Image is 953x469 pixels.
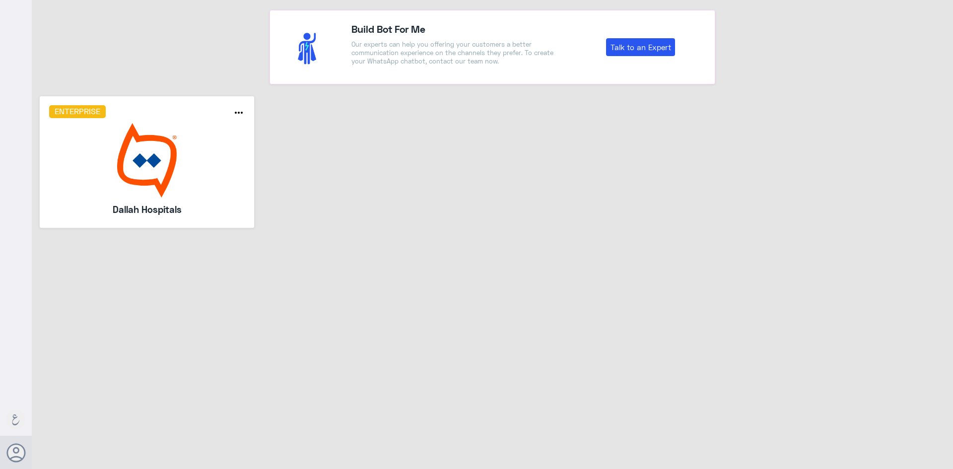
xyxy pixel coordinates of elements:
[6,443,25,462] button: Avatar
[606,38,675,56] a: Talk to an Expert
[351,40,559,66] p: Our experts can help you offering your customers a better communication experience on the channel...
[351,21,559,36] h4: Build Bot For Me
[233,107,245,119] i: more_horiz
[75,202,218,216] h5: Dallah Hospitals
[49,123,245,198] img: bot image
[233,107,245,121] button: more_horiz
[49,105,106,118] h6: Enterprise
